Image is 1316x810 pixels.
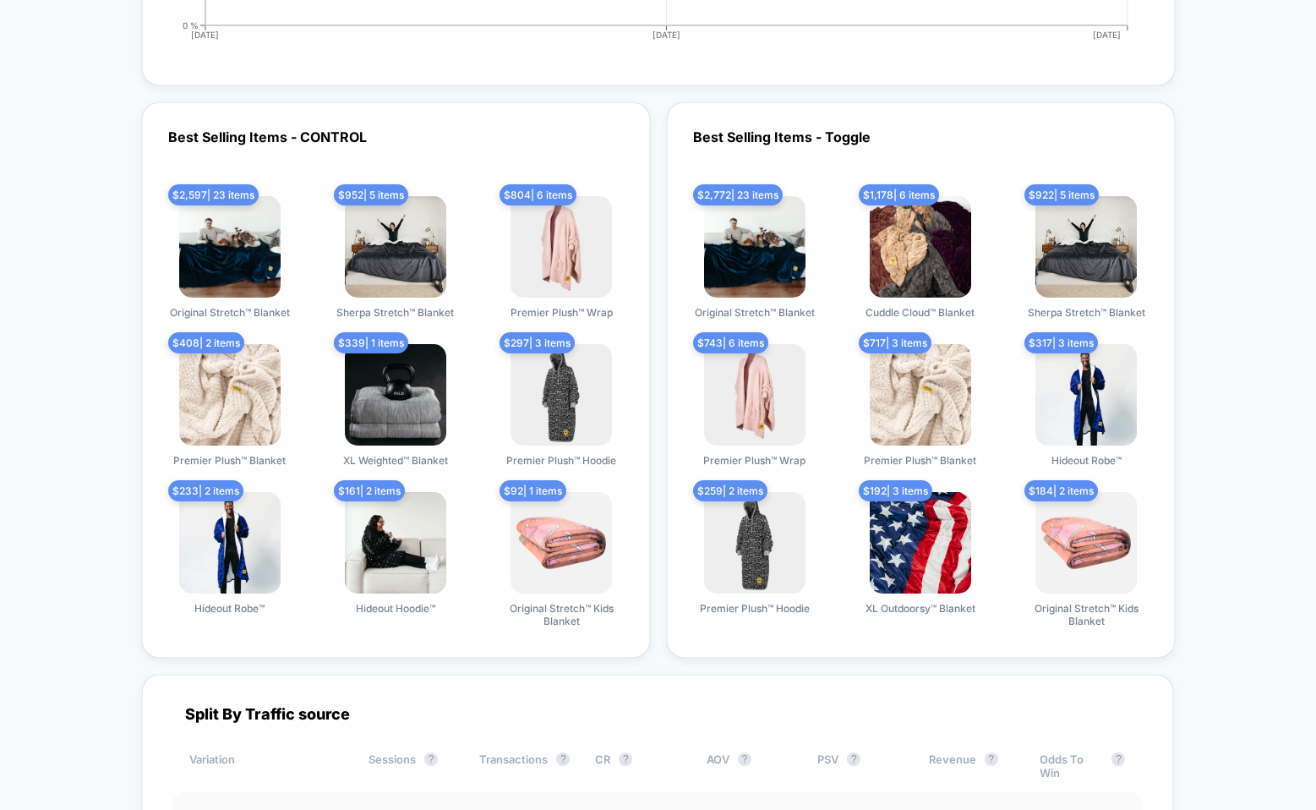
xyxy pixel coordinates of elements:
[653,30,680,40] tspan: [DATE]
[369,753,454,780] div: Sessions
[1023,602,1149,627] span: Original Stretch™ Kids Blanket
[479,753,570,780] div: Transactions
[1040,753,1125,780] div: Odds To Win
[511,306,613,319] span: Premier Plush™ Wrap
[345,344,446,446] img: produt
[345,196,446,298] img: produt
[619,753,632,766] button: ?
[334,184,408,205] span: $ 952 | 5 items
[864,454,976,467] span: Premier Plush™ Blanket
[334,332,408,353] span: $ 339 | 1 items
[859,480,932,501] span: $ 192 | 3 items
[738,753,751,766] button: ?
[693,184,783,205] span: $ 2,772 | 23 items
[194,602,265,615] span: Hideout Robe™
[1111,753,1125,766] button: ?
[556,753,570,766] button: ?
[700,602,810,615] span: Premier Plush™ Hoodie
[179,344,281,446] img: produt
[500,184,576,205] span: $ 804 | 6 items
[817,753,903,780] div: PSV
[500,480,566,501] span: $ 92 | 1 items
[336,306,454,319] span: Sherpa Stretch™ Blanket
[1024,184,1099,205] span: $ 922 | 5 items
[693,480,767,501] span: $ 259 | 2 items
[179,196,281,298] img: produt
[173,454,286,467] span: Premier Plush™ Blanket
[929,753,1014,780] div: Revenue
[168,332,244,353] span: $ 408 | 2 items
[511,196,612,298] img: produt
[595,753,680,780] div: CR
[189,753,344,780] div: Variation
[870,492,971,594] img: produt
[1028,306,1145,319] span: Sherpa Stretch™ Blanket
[847,753,860,766] button: ?
[500,332,575,353] span: $ 297 | 3 items
[511,492,612,594] img: produt
[1024,332,1098,353] span: $ 317 | 3 items
[870,344,971,446] img: produt
[1024,480,1098,501] span: $ 184 | 2 items
[866,602,975,615] span: XL Outdoorsy™ Blanket
[356,602,435,615] span: Hideout Hoodie™
[1051,454,1122,467] span: Hideout Robe™
[695,306,815,319] span: Original Stretch™ Blanket
[703,454,805,467] span: Premier Plush™ Wrap
[859,184,939,205] span: $ 1,178 | 6 items
[179,492,281,594] img: produt
[1035,492,1137,594] img: produt
[693,332,768,353] span: $ 743 | 6 items
[1094,30,1122,40] tspan: [DATE]
[172,705,1143,723] div: Split By Traffic source
[859,332,931,353] span: $ 717 | 3 items
[704,492,805,594] img: produt
[345,492,446,594] img: produt
[511,344,612,446] img: produt
[704,196,805,298] img: produt
[1035,196,1137,298] img: produt
[343,454,448,467] span: XL Weighted™ Blanket
[183,19,199,30] tspan: 0 %
[170,306,290,319] span: Original Stretch™ Blanket
[168,184,259,205] span: $ 2,597 | 23 items
[707,753,792,780] div: AOV
[334,480,405,501] span: $ 161 | 2 items
[985,753,998,766] button: ?
[192,30,220,40] tspan: [DATE]
[168,480,243,501] span: $ 233 | 2 items
[506,454,616,467] span: Premier Plush™ Hoodie
[1035,344,1137,446] img: produt
[704,344,805,446] img: produt
[866,306,975,319] span: Cuddle Cloud™ Blanket
[870,196,971,298] img: produt
[498,602,625,627] span: Original Stretch™ Kids Blanket
[424,753,438,766] button: ?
